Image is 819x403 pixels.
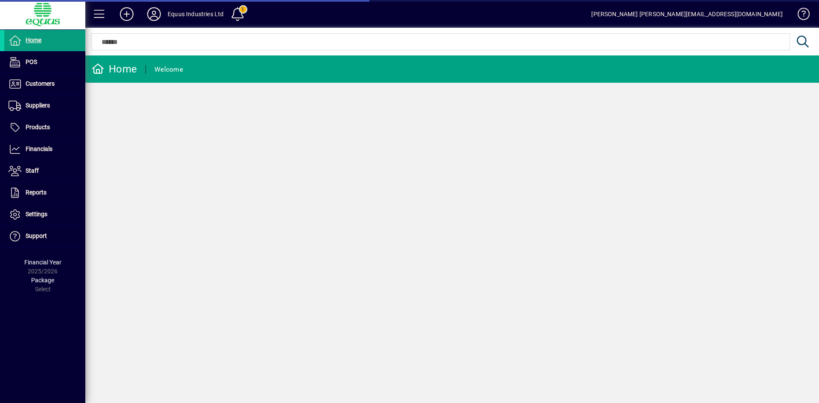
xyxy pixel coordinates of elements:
[26,37,41,43] span: Home
[26,102,50,109] span: Suppliers
[26,167,39,174] span: Staff
[591,7,783,21] div: [PERSON_NAME] [PERSON_NAME][EMAIL_ADDRESS][DOMAIN_NAME]
[26,145,52,152] span: Financials
[4,204,85,225] a: Settings
[4,117,85,138] a: Products
[26,211,47,217] span: Settings
[26,232,47,239] span: Support
[4,160,85,182] a: Staff
[92,62,137,76] div: Home
[26,58,37,65] span: POS
[140,6,168,22] button: Profile
[791,2,808,29] a: Knowledge Base
[26,189,46,196] span: Reports
[113,6,140,22] button: Add
[31,277,54,284] span: Package
[4,95,85,116] a: Suppliers
[4,73,85,95] a: Customers
[24,259,61,266] span: Financial Year
[26,124,50,130] span: Products
[4,182,85,203] a: Reports
[4,139,85,160] a: Financials
[168,7,224,21] div: Equus Industries Ltd
[4,52,85,73] a: POS
[26,80,55,87] span: Customers
[4,226,85,247] a: Support
[154,63,183,76] div: Welcome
